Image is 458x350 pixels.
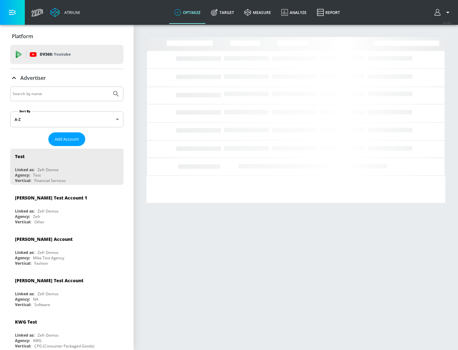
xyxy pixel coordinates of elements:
p: Youtube [54,51,71,58]
div: Linked as: [15,291,34,297]
div: [PERSON_NAME] Test Account [15,277,83,283]
div: Zefr Demos [38,332,59,338]
a: Target [206,1,239,24]
div: NA [33,297,38,302]
input: Search by name [13,90,109,98]
div: Zefr [33,214,40,219]
div: Atrium [62,10,80,15]
div: [PERSON_NAME] Account [15,236,73,242]
div: Agency: [15,338,30,343]
div: KWG Test [15,319,37,325]
div: Platform [10,27,123,45]
div: [PERSON_NAME] AccountLinked as:Zefr DemosAgency:Mike Test AgencyVertical:Fashion [10,231,123,268]
p: Platform [12,33,33,40]
div: Zefr Demos [38,167,59,172]
a: measure [239,1,276,24]
div: Vertical: [15,343,31,349]
div: Zefr Demos [38,250,59,255]
div: Agency: [15,255,30,261]
div: [PERSON_NAME] Test AccountLinked as:Zefr DemosAgency:NAVertical:Software [10,273,123,309]
div: Vertical: [15,302,31,307]
div: CPG (Consumer Packaged Goods) [34,343,94,349]
div: Fashion [34,261,48,266]
div: Vertical: [15,178,31,183]
div: [PERSON_NAME] Test Account 1Linked as:Zefr DemosAgency:ZefrVertical:Other [10,190,123,226]
div: Linked as: [15,332,34,338]
div: TestLinked as:Zefr DemosAgency:TestVertical:Financial Services [10,149,123,185]
div: Mike Test Agency [33,255,64,261]
div: Software [34,302,50,307]
div: Test [33,172,41,178]
div: Zefr Demos [38,291,59,297]
div: Agency: [15,172,30,178]
div: Agency: [15,297,30,302]
div: [PERSON_NAME] Test Account 1 [15,195,87,201]
div: Linked as: [15,250,34,255]
a: Analyze [276,1,312,24]
label: Sort By [18,109,32,113]
div: Linked as: [15,167,34,172]
div: KWG [33,338,42,343]
span: Add Account [55,136,79,143]
div: Test [15,153,24,159]
div: DV360: Youtube [10,45,123,64]
div: Agency: [15,214,30,219]
div: Advertiser [10,69,123,87]
a: Report [312,1,345,24]
div: Vertical: [15,261,31,266]
div: A-Z [10,111,123,127]
div: Financial Services [34,178,66,183]
p: Advertiser [20,74,46,81]
button: Add Account [48,132,85,146]
p: DV360: [40,51,71,58]
div: Linked as: [15,208,34,214]
div: Vertical: [15,219,31,225]
a: Atrium [50,8,80,17]
a: optimize [169,1,206,24]
span: v 4.24.0 [443,21,452,24]
div: Other [34,219,45,225]
div: Zefr Demos [38,208,59,214]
